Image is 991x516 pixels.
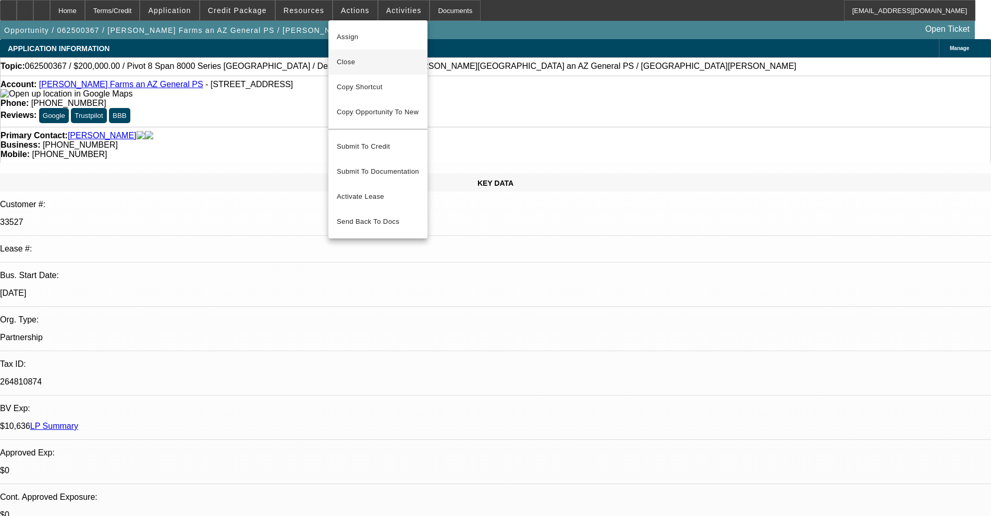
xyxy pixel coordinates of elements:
[337,190,419,203] span: Activate Lease
[337,31,419,43] span: Assign
[337,215,419,228] span: Send Back To Docs
[337,140,419,153] span: Submit To Credit
[337,108,419,116] span: Copy Opportunity To New
[337,165,419,178] span: Submit To Documentation
[337,56,419,68] span: Close
[337,81,419,93] span: Copy Shortcut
